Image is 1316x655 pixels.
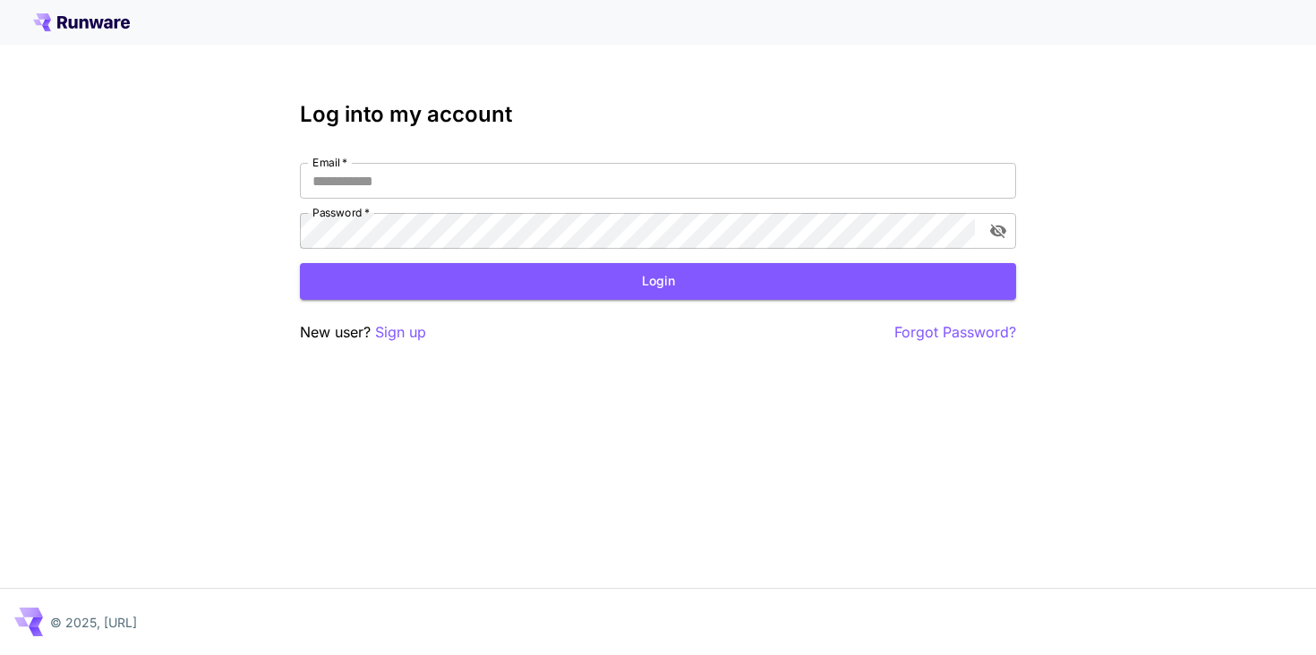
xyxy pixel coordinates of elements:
p: © 2025, [URL] [50,613,137,632]
p: New user? [300,321,426,344]
label: Email [312,155,347,170]
button: Login [300,263,1016,300]
h3: Log into my account [300,102,1016,127]
button: Forgot Password? [894,321,1016,344]
button: toggle password visibility [982,215,1014,247]
label: Password [312,205,370,220]
button: Sign up [375,321,426,344]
